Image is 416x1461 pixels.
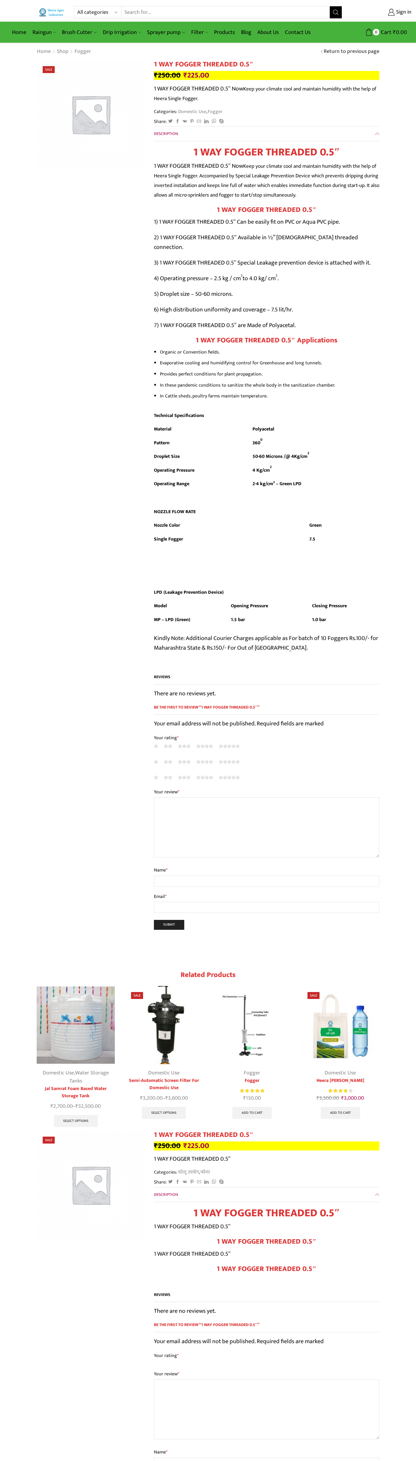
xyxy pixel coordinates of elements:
[252,439,260,447] strong: 360
[69,1068,109,1086] a: Water Storage Tanks
[219,743,240,749] a: 5 of 5 stars
[165,1094,168,1103] span: ₹
[282,25,314,39] a: Contact Us
[54,1115,98,1127] a: Select options for “Jal Samrat Foam Based Water Storage Tank”
[395,8,411,16] span: Sign in
[154,69,158,81] span: ₹
[232,1107,272,1119] a: Add to cart: “Fogger”
[29,25,59,39] a: Raingun
[43,1137,55,1144] span: Sale
[154,758,158,765] a: 1 of 5 stars
[37,1085,115,1100] a: Jal Samrat Foam Based Water Storage Tank
[131,992,143,999] span: Sale
[165,1094,188,1103] bdi: 3,600.00
[154,893,379,901] label: Email
[324,48,379,56] a: Return to previous page
[341,1094,344,1103] span: ₹
[154,704,379,715] span: Be the first to review “1 WAY FOGGER THREADED 0.5″”
[183,69,209,81] bdi: 225.00
[183,69,187,81] span: ₹
[219,774,240,781] a: 5 of 5 stars
[154,425,171,433] strong: Material
[37,986,115,1064] img: Jal Samrat Foam Based Water Storage Tank
[37,48,51,56] a: Home
[240,1088,264,1094] div: Rated 5.00 out of 5
[154,1249,379,1259] p: 1 WAY FOGGER THREADED 0.5″
[154,1370,379,1378] label: Your review
[154,130,178,137] span: Description
[312,602,347,610] strong: Closing Pressure
[348,27,407,38] a: 0 Cart ₹0.00
[154,535,183,543] strong: Single Fogger
[154,289,379,299] p: 5) Droplet size – 50-60 microns.
[75,1102,101,1111] bdi: 32,500.00
[154,258,379,268] p: 3) 1 WAY FOGGER THREADED 0.5″ Special Leakage prevention device is attached with it.
[200,1168,210,1176] a: फॉगर
[154,452,180,460] strong: Droplet Size
[307,450,309,456] sup: 2
[238,25,254,39] a: Blog
[121,983,207,1123] div: 2 / 6
[154,521,180,529] strong: Nozzle Color
[164,774,172,781] a: 2 of 5 stars
[301,1077,380,1084] a: Heera [PERSON_NAME]
[50,1102,53,1111] span: ₹
[154,217,379,227] p: 1) 1 WAY FOGGER THREADED 0.5″ Can be easily fit on PVC or Aqua PVC pipe.
[252,452,307,460] strong: 50-60 Microns /@ 4Kg/cm
[121,6,330,18] input: Search for...
[33,983,118,1131] div: 1 / 6
[373,29,379,35] span: 0
[393,28,407,37] bdi: 0.00
[309,535,315,543] strong: 7.5
[140,1094,143,1103] span: ₹
[317,1094,319,1103] span: ₹
[164,758,172,765] a: 2 of 5 stars
[154,616,190,623] strong: MP – LPD (Green)
[276,273,277,278] sup: 2
[183,1140,209,1152] bdi: 225.00
[37,48,91,56] nav: Breadcrumb
[74,48,91,56] a: Fogger
[196,743,213,749] a: 4 of 5 stars
[100,25,144,39] a: Drip Irrigation
[154,1179,167,1186] span: Share:
[154,439,170,447] strong: Pattern
[231,602,268,610] strong: Opening Pressure
[154,127,379,141] a: Description
[351,7,411,18] a: Sign in
[154,274,379,283] p: 4) Operating pressure – 2.5 kg / cm to 4.0 kg/ cm .
[37,60,145,168] img: Placeholder
[140,1094,163,1103] bdi: 3,200.00
[328,1088,353,1094] div: Rated 4.33 out of 5
[154,1207,379,1220] h1: 1 WAY FOGGER THREADED 0.5″
[148,1068,179,1077] a: Domestic Use
[301,986,380,1064] img: Heera Vermi Nursery
[154,1448,379,1456] label: Name
[196,774,213,781] a: 4 of 5 stars
[9,25,29,39] a: Home
[154,633,379,653] p: Kindly Note: Additional Courier Charges applicable as For batch of 10 Foggers Rs.100/- for Mahara...
[154,162,379,199] span: Keep your climate cool and maintain humidity with the help of Heera Single Fogger. Accompanied by...
[154,146,379,159] h1: 1 WAY FOGGER THREADED 0.5″
[244,1068,260,1077] a: Fogger
[154,1306,379,1316] p: There are no reviews yet.
[154,233,379,252] p: 2) 1 WAY FOGGER THREADED 0.5″ Available in ½’’ [DEMOGRAPHIC_DATA] threaded connection.
[254,25,282,39] a: About Us
[154,412,204,419] strong: Technical Specifications
[160,348,379,357] li: Organic or Convention fields.
[393,28,396,37] span: ₹
[37,1102,115,1110] span: –
[213,1077,291,1084] a: Fogger
[252,480,301,488] strong: 2-4 kg/cm² – Green LPD
[154,788,379,796] label: Your review
[298,983,383,1123] div: 4 / 6
[154,1322,379,1332] span: Be the first to review “1 WAY FOGGER THREADED 0.5″”
[154,336,379,345] h3: 1 WAY FOGGER THREADED 0.5″ Applications
[154,1131,379,1139] h1: 1 WAY FOGGER THREADED 0.5″
[144,25,188,39] a: Sprayer pump
[154,1336,324,1346] span: Your email address will not be published. Required fields are marked
[341,1094,364,1103] bdi: 3,000.00
[325,1068,356,1077] a: Domestic Use
[154,674,379,685] h2: Reviews
[154,774,158,781] a: 1 of 5 stars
